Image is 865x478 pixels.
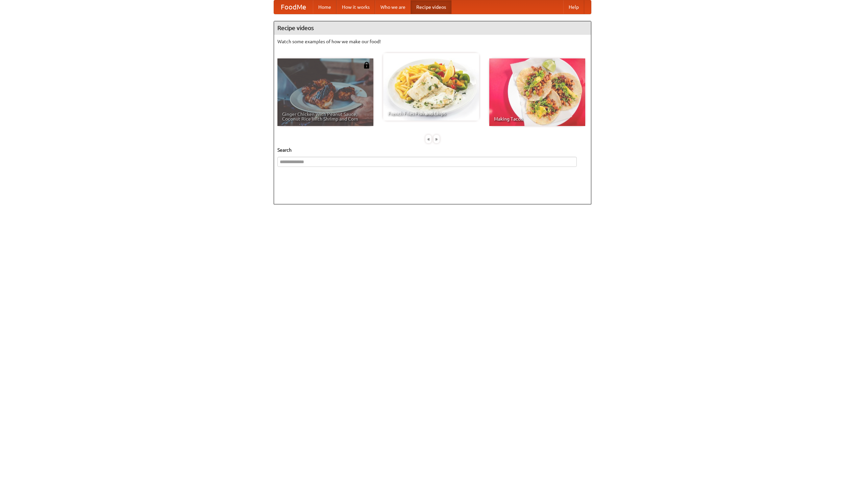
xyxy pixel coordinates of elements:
h5: Search [277,147,588,153]
p: Watch some examples of how we make our food! [277,38,588,45]
a: Home [313,0,337,14]
div: » [434,135,440,143]
div: « [425,135,431,143]
a: Help [563,0,584,14]
span: Making Tacos [494,117,580,121]
a: Recipe videos [411,0,451,14]
img: 483408.png [363,62,370,69]
a: Making Tacos [489,58,585,126]
a: FoodMe [274,0,313,14]
a: How it works [337,0,375,14]
span: French Fries Fish and Chips [388,111,474,116]
h4: Recipe videos [274,21,591,35]
a: French Fries Fish and Chips [383,53,479,121]
a: Who we are [375,0,411,14]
